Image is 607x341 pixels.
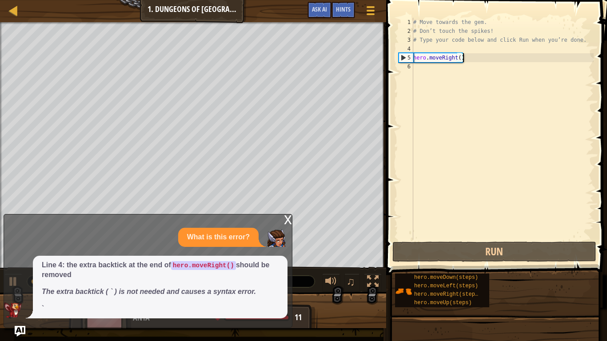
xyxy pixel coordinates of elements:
button: Adjust volume [322,274,340,292]
div: 3 [399,36,413,44]
span: Hints [336,5,351,13]
span: ` [42,305,44,312]
span: Ask AI [312,5,327,13]
em: The extra backtick ( ` ) is not needed and causes a syntax error. [42,288,256,295]
div: 6 [399,62,413,71]
p: What is this error? [187,232,250,242]
button: Toggle fullscreen [364,274,382,292]
img: portrait.png [395,283,412,300]
p: Line 4: the extra backtick at the end of should be removed [42,260,279,281]
button: ♫ [344,274,359,292]
img: AI [4,302,22,318]
span: hero.moveDown(steps) [414,274,478,281]
div: 4 [399,44,413,53]
code: hero.moveRight() [171,261,236,270]
div: 2 [399,27,413,36]
span: 11 [295,312,302,323]
button: Run [392,242,596,262]
button: Show game menu [359,2,382,23]
button: Ask AI [307,2,331,18]
button: Ask AI [15,326,25,337]
span: hero.moveRight(steps) [414,291,481,297]
div: 1 [399,18,413,27]
div: 5 [399,53,413,62]
span: hero.moveUp(steps) [414,300,472,306]
div: x [284,214,292,223]
img: Player [268,229,285,247]
span: ♫ [346,275,355,288]
span: hero.moveLeft(steps) [414,283,478,289]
